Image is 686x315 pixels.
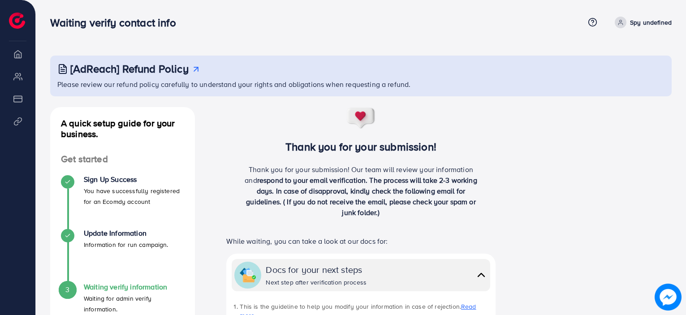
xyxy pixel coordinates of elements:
[84,186,184,207] p: You have successfully registered for an Ecomdy account
[266,263,367,276] div: Docs for your next steps
[346,107,376,129] img: success
[50,154,195,165] h4: Get started
[84,239,168,250] p: Information for run campaign.
[630,17,672,28] p: Spy undefined
[57,79,666,90] p: Please review our refund policy carefully to understand your rights and obligations when requesti...
[50,118,195,139] h4: A quick setup guide for your business.
[211,140,510,153] h3: Thank you for your submission!
[84,293,184,315] p: Waiting for admin verify information.
[655,284,682,311] img: image
[50,16,183,29] h3: Waiting verify contact info
[226,236,495,246] p: While waiting, you can take a look at our docs for:
[84,175,184,184] h4: Sign Up Success
[84,283,184,291] h4: Waiting verify information
[9,13,25,29] img: logo
[65,285,69,295] span: 3
[266,278,367,287] div: Next step after verification process
[246,175,477,217] span: respond to your email verification. The process will take 2-3 working days. In case of disapprova...
[611,17,672,28] a: Spy undefined
[50,229,195,283] li: Update Information
[70,62,189,75] h3: [AdReach] Refund Policy
[240,267,256,283] img: collapse
[242,164,481,218] p: Thank you for your submission! Our team will review your information and
[84,229,168,237] h4: Update Information
[50,175,195,229] li: Sign Up Success
[475,268,488,281] img: collapse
